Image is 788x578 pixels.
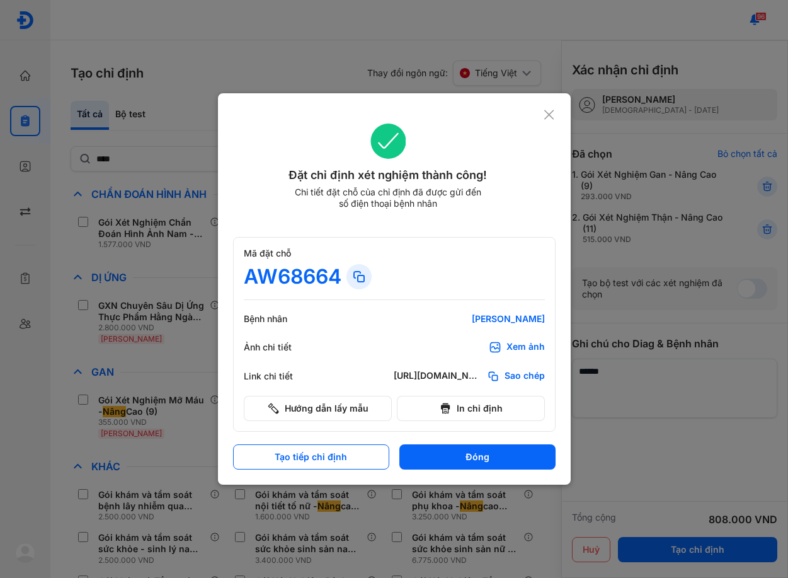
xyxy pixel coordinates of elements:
div: Xem ảnh [506,341,545,354]
span: Sao chép [505,370,545,383]
div: [URL][DOMAIN_NAME] [394,370,482,383]
div: Chi tiết đặt chỗ của chỉ định đã được gửi đến số điện thoại bệnh nhân [289,187,487,209]
button: Tạo tiếp chỉ định [233,444,389,470]
div: Link chi tiết [244,371,319,382]
button: Đóng [399,444,556,470]
div: Ảnh chi tiết [244,342,319,353]
div: Đặt chỉ định xét nghiệm thành công! [233,166,544,184]
div: Bệnh nhân [244,313,319,325]
div: AW68664 [244,264,341,289]
div: [PERSON_NAME] [394,313,545,325]
button: Hướng dẫn lấy mẫu [244,396,392,421]
div: Mã đặt chỗ [244,248,545,259]
button: In chỉ định [397,396,545,421]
